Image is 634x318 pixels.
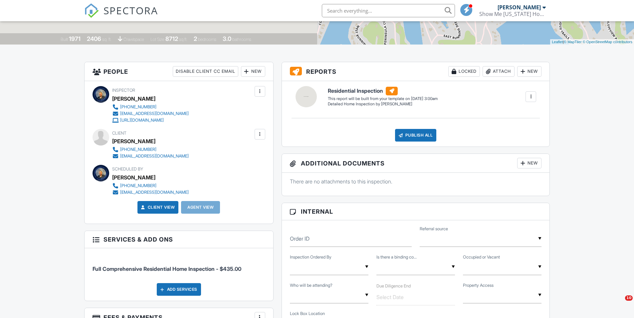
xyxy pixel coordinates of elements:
[112,182,189,189] a: [PHONE_NUMBER]
[84,9,158,23] a: SPECTORA
[120,118,164,123] div: [URL][DOMAIN_NAME]
[120,154,189,159] div: [EMAIL_ADDRESS][DOMAIN_NAME]
[104,3,158,17] span: SPECTORA
[112,146,189,153] a: [PHONE_NUMBER]
[498,4,541,11] div: [PERSON_NAME]
[194,35,197,42] div: 2
[120,111,189,116] div: [EMAIL_ADDRESS][DOMAIN_NAME]
[112,153,189,159] a: [EMAIL_ADDRESS][DOMAIN_NAME]
[290,178,542,185] p: There are no attachments to this inspection.
[85,62,273,81] h3: People
[120,104,156,110] div: [PHONE_NUMBER]
[198,37,216,42] span: bedrooms
[232,37,251,42] span: bathrooms
[120,183,156,188] div: [PHONE_NUMBER]
[112,88,135,93] span: Inspector
[241,66,265,77] div: New
[550,39,634,45] div: |
[376,254,417,260] label: Is there a binding contract?
[328,96,438,101] div: This report will be built from your template on [DATE] 3:00am
[112,172,155,182] div: [PERSON_NAME]
[463,254,500,260] label: Occupied or Vacant
[112,117,189,124] a: [URL][DOMAIN_NAME]
[282,154,550,173] h3: Additional Documents
[112,131,126,136] span: Client
[483,66,515,77] div: Attach
[112,94,155,104] div: [PERSON_NAME]
[84,3,99,18] img: The Best Home Inspection Software - Spectora
[69,35,81,42] div: 1971
[564,40,582,44] a: © MapTiler
[625,295,633,301] span: 10
[112,136,155,146] div: [PERSON_NAME]
[93,253,265,278] li: Service: Full Comprehensive Residential Home Inspection
[290,282,332,288] label: Who will be attending?
[479,11,546,17] div: Show Me Missouri Home Inspections LLC.
[282,62,550,81] h3: Reports
[112,189,189,196] a: [EMAIL_ADDRESS][DOMAIN_NAME]
[290,235,310,242] label: Order ID
[61,37,68,42] span: Built
[552,40,563,44] a: Leaflet
[395,129,437,142] div: Publish All
[583,40,632,44] a: © OpenStreetMap contributors
[157,283,201,296] div: Add Services
[165,35,178,42] div: 8712
[173,66,238,77] div: Disable Client CC Email
[282,203,550,220] h3: Internal
[112,110,189,117] a: [EMAIL_ADDRESS][DOMAIN_NAME]
[112,166,143,171] span: Scheduled By
[223,35,231,42] div: 3.0
[448,66,480,77] div: Locked
[87,35,101,42] div: 2406
[517,158,541,168] div: New
[123,37,144,42] span: crawlspace
[420,226,448,232] label: Referral source
[120,147,156,152] div: [PHONE_NUMBER]
[328,101,438,107] div: Detailed Home Inspection by [PERSON_NAME]
[179,37,187,42] span: sq.ft.
[140,204,175,211] a: Client View
[290,311,325,317] label: Lock Box Location
[120,190,189,195] div: [EMAIL_ADDRESS][DOMAIN_NAME]
[517,66,541,77] div: New
[322,4,455,17] input: Search everything...
[85,231,273,248] h3: Services & Add ons
[328,87,438,95] h6: Residential Inspection
[611,295,627,311] iframe: Intercom live chat
[102,37,111,42] span: sq. ft.
[463,282,494,288] label: Property Access
[150,37,164,42] span: Lot Size
[290,254,331,260] label: Inspection Ordered By
[376,289,455,305] input: Select Date
[93,265,241,272] span: Full Comprehensive Residential Home Inspection - $435.00
[112,104,189,110] a: [PHONE_NUMBER]
[376,283,411,288] label: Due Diligence End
